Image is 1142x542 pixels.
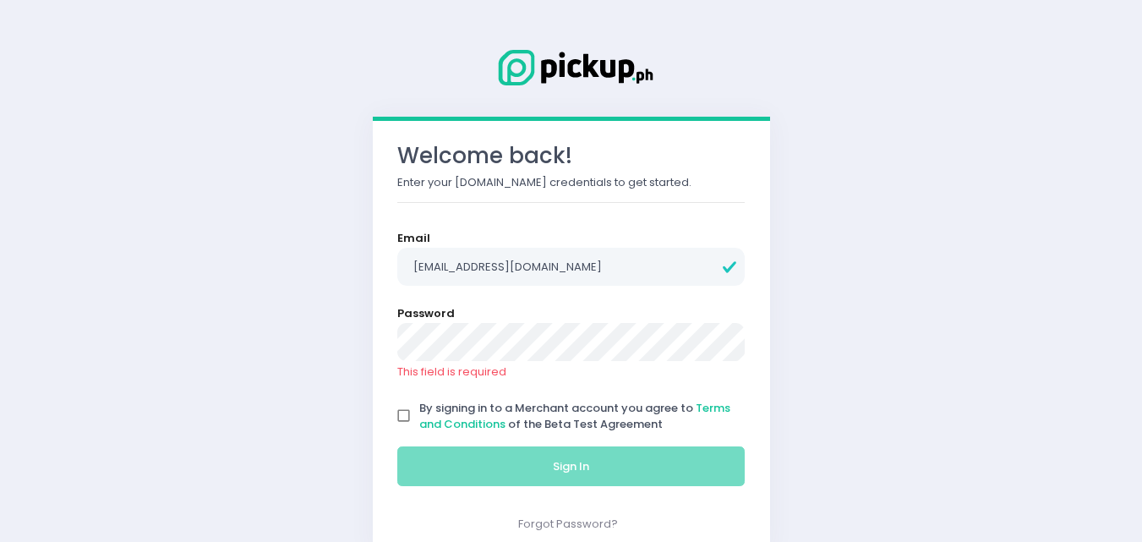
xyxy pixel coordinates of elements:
[397,305,455,322] label: Password
[419,400,730,433] span: By signing in to a Merchant account you agree to of the Beta Test Agreement
[397,446,746,487] button: Sign In
[397,230,430,247] label: Email
[553,458,589,474] span: Sign In
[397,364,746,380] div: This field is required
[419,400,730,433] a: Terms and Conditions
[397,143,746,169] h3: Welcome back!
[397,174,746,191] p: Enter your [DOMAIN_NAME] credentials to get started.
[487,47,656,89] img: Logo
[518,516,618,532] a: Forgot Password?
[397,248,746,287] input: Email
